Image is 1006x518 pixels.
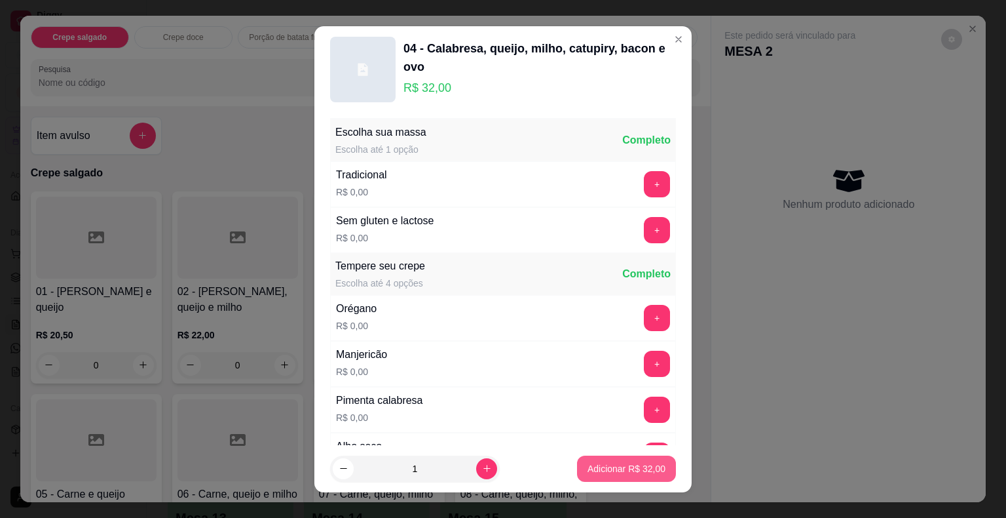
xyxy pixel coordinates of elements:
[668,29,689,50] button: Close
[644,171,670,197] button: add
[335,258,425,274] div: Tempere seu crepe
[336,167,387,183] div: Tradicional
[644,397,670,423] button: add
[622,132,671,148] div: Completo
[587,462,665,475] p: Adicionar R$ 32,00
[644,305,670,331] button: add
[336,213,434,229] div: Sem gluten e lactose
[336,393,423,408] div: Pimenta calabresa
[336,365,387,378] p: R$ 0,00
[336,319,377,332] p: R$ 0,00
[577,456,676,482] button: Adicionar R$ 32,00
[336,231,434,245] p: R$ 0,00
[644,351,670,377] button: add
[644,443,670,469] button: add
[644,217,670,243] button: add
[335,143,426,156] div: Escolha até 1 opção
[403,39,676,76] div: 04 - Calabresa, queijo, milho, catupiry, bacon e ovo
[403,79,676,97] p: R$ 32,00
[335,277,425,290] div: Escolha até 4 opções
[333,458,354,479] button: decrease-product-quantity
[336,439,382,454] div: Alho seco
[336,347,387,363] div: Manjericão
[336,186,387,199] p: R$ 0,00
[622,266,671,282] div: Completo
[336,411,423,424] p: R$ 0,00
[336,301,377,317] div: Orégano
[476,458,497,479] button: increase-product-quantity
[335,125,426,140] div: Escolha sua massa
